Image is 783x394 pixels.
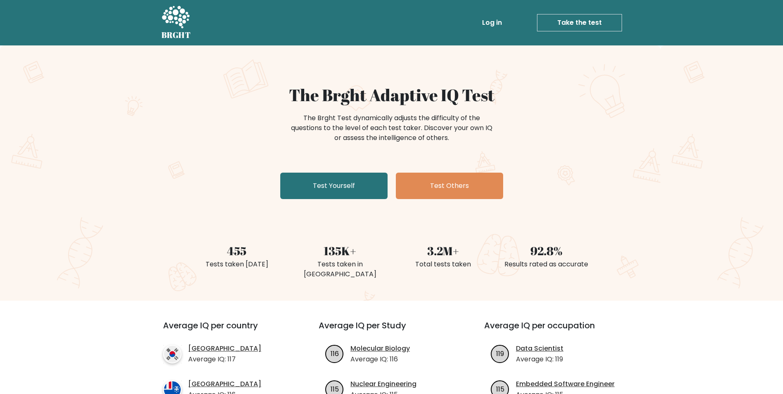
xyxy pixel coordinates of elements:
[496,384,504,394] text: 115
[161,3,191,42] a: BRGHT
[319,320,464,340] h3: Average IQ per Study
[188,354,261,364] p: Average IQ: 117
[163,345,182,363] img: country
[161,30,191,40] h5: BRGHT
[293,242,387,259] div: 135K+
[484,320,630,340] h3: Average IQ per occupation
[280,173,388,199] a: Test Yourself
[331,349,339,358] text: 116
[289,113,495,143] div: The Brght Test dynamically adjusts the difficulty of the questions to the level of each test take...
[350,344,410,354] a: Molecular Biology
[397,242,490,259] div: 3.2M+
[397,259,490,269] div: Total tests taken
[516,354,563,364] p: Average IQ: 119
[188,344,261,354] a: [GEOGRAPHIC_DATA]
[500,242,593,259] div: 92.8%
[500,259,593,269] div: Results rated as accurate
[163,320,289,340] h3: Average IQ per country
[350,379,416,389] a: Nuclear Engineering
[190,259,284,269] div: Tests taken [DATE]
[516,379,615,389] a: Embedded Software Engineer
[350,354,410,364] p: Average IQ: 116
[537,14,622,31] a: Take the test
[496,349,504,358] text: 119
[331,384,339,394] text: 115
[396,173,503,199] a: Test Others
[293,259,387,279] div: Tests taken in [GEOGRAPHIC_DATA]
[190,242,284,259] div: 455
[516,344,563,354] a: Data Scientist
[188,379,261,389] a: [GEOGRAPHIC_DATA]
[479,14,505,31] a: Log in
[190,85,593,105] h1: The Brght Adaptive IQ Test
